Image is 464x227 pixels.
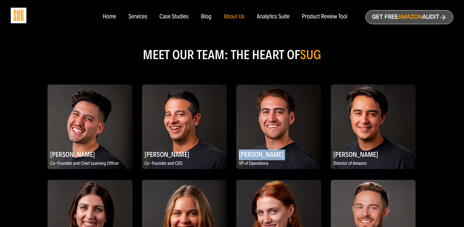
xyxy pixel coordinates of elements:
a: About Us [224,13,245,20]
img: Daniel Tejada, Co-Founder and Chief Learning Officer [48,85,132,169]
a: Home [103,13,116,20]
span: Amazon [398,14,422,20]
a: Analytics Suite [257,13,290,20]
a: Product Review Tool [302,13,347,20]
a: Case Studies [160,13,189,20]
p: Director of Amazon [331,160,416,168]
h2: [PERSON_NAME] [142,148,227,160]
p: VP of Operations [236,160,321,168]
h2: [PERSON_NAME] [236,148,321,160]
a: Get freeAmazonAudit [365,10,453,24]
p: Co-Founder and Chief Learning Officer [48,160,132,168]
p: Co-Founder and CEO [142,160,227,168]
img: Evan Kesner, Co-Founder and CEO [142,85,227,169]
img: Marco Tejada, VP of Operations [236,85,321,169]
h2: [PERSON_NAME] [331,148,416,160]
h2: [PERSON_NAME] [48,148,132,160]
a: Blog [201,13,212,20]
img: Sug [11,8,26,23]
img: Alex Peck, Director of Amazon [331,85,416,169]
a: Services [128,13,147,20]
span: SUG [300,47,321,62]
